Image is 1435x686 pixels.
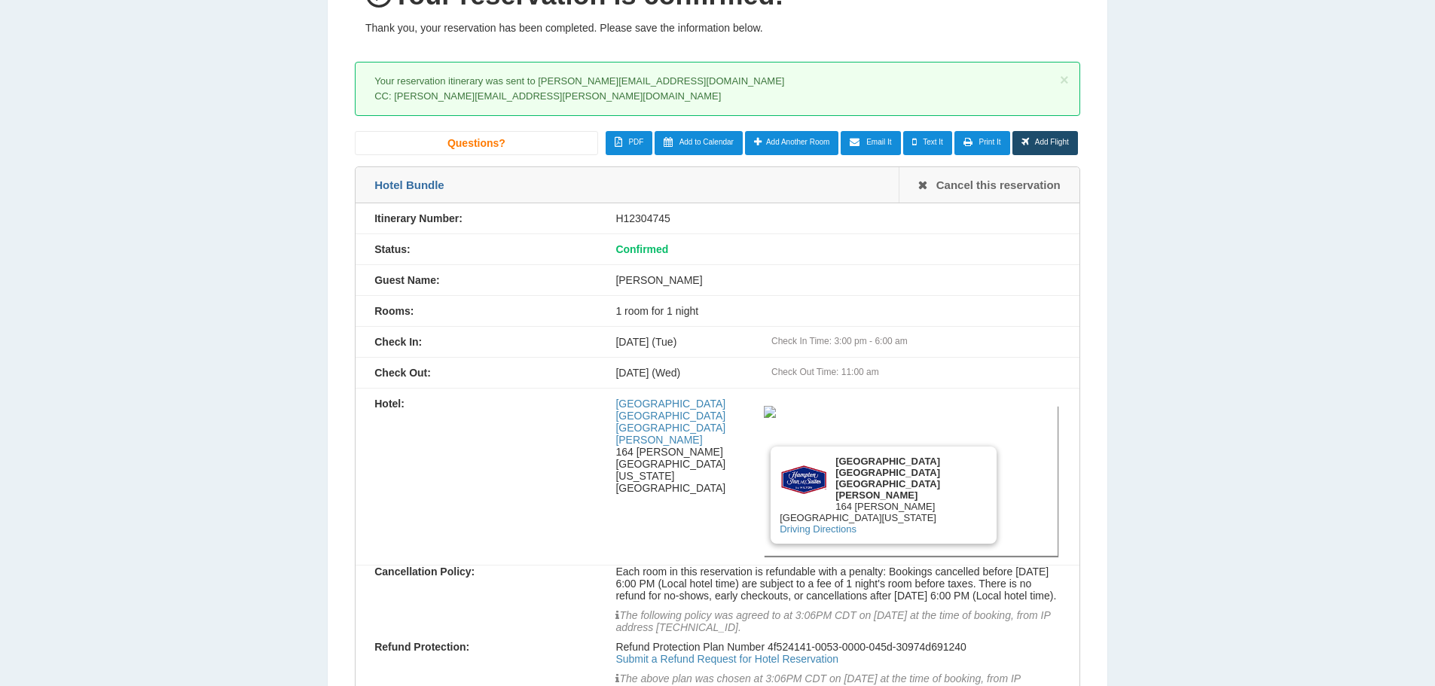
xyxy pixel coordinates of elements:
span: Email It [866,138,891,146]
a: Add Another Room [745,131,839,155]
div: Confirmed [597,243,1079,255]
span: Help [34,11,65,24]
div: Check In: [356,336,597,348]
b: [GEOGRAPHIC_DATA] [GEOGRAPHIC_DATA] [GEOGRAPHIC_DATA][PERSON_NAME] [835,456,940,501]
a: Email It [841,131,900,155]
a: Print It [954,131,1010,155]
div: Check Out Time: 11:00 am [771,367,1061,377]
div: 1 room for 1 night [597,305,1079,317]
p: The following policy was agreed to at 3:06PM CDT on [DATE] at the time of booking, from IP addres... [615,602,1060,633]
span: Add to Calendar [679,138,734,146]
div: Each room in this reservation is refundable with a penalty: Bookings cancelled before [DATE] 6:00... [597,566,1079,641]
div: [PERSON_NAME] [597,274,1079,286]
a: [GEOGRAPHIC_DATA] [GEOGRAPHIC_DATA] [GEOGRAPHIC_DATA][PERSON_NAME] [615,398,725,446]
div: [DATE] (Tue) [597,336,1079,348]
img: Brand logo for Hampton Inn Oak Grove Fort Campbell [780,456,828,504]
div: Rooms: [356,305,597,317]
span: Your reservation itinerary was sent to [PERSON_NAME][EMAIL_ADDRESS][DOMAIN_NAME] CC: [PERSON_NAME... [374,75,784,102]
span: Questions? [447,137,505,149]
span: Text It [923,138,943,146]
span: Hotel Bundle [374,178,444,191]
a: Questions? [355,131,597,155]
div: 164 [PERSON_NAME] [GEOGRAPHIC_DATA][US_STATE] [771,447,997,544]
span: Print It [979,138,1001,146]
div: Hotel: [356,398,597,410]
div: Check Out: [356,367,597,379]
img: 6b42c298-a534-41fa-8803-ba533e102090 [764,406,776,418]
div: Refund Protection: [356,641,597,653]
div: 164 [PERSON_NAME] [GEOGRAPHIC_DATA][US_STATE] [GEOGRAPHIC_DATA] [615,398,764,494]
div: Guest Name: [356,274,597,286]
div: H12304745 [597,212,1079,224]
a: Cancel this reservation [899,167,1079,203]
p: Thank you, your reservation has been completed. Please save the information below. [365,22,1070,34]
a: Text It [903,131,952,155]
a: Add to Calendar [655,131,743,155]
div: Cancellation Policy: [356,566,597,578]
div: Status: [356,243,597,255]
span: PDF [628,138,643,146]
a: PDF [606,131,653,155]
div: [DATE] (Wed) [597,367,1079,379]
a: Add Flight [1012,131,1078,155]
a: Driving Directions [780,523,856,535]
span: Add Another Room [766,138,830,146]
span: Add Flight [1035,138,1069,146]
button: × [1060,72,1069,87]
div: Itinerary Number: [356,212,597,224]
div: Check In Time: 3:00 pm - 6:00 am [771,336,1061,346]
a: Submit a Refund Request for Hotel Reservation [615,653,838,665]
